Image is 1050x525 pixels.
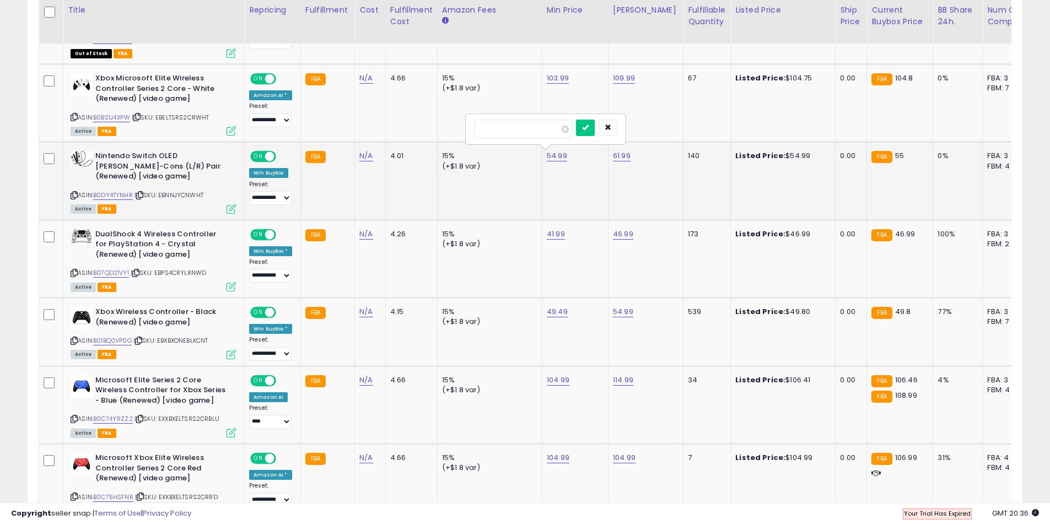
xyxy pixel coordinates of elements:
[274,152,292,161] span: OFF
[547,452,569,463] a: 104.99
[547,73,569,84] a: 103.99
[987,4,1027,28] div: Num of Comp.
[987,463,1024,473] div: FBM: 4
[274,230,292,239] span: OFF
[840,4,862,28] div: Ship Price
[938,453,974,463] div: 31%
[71,375,93,397] img: 31+CFEfySqL._SL40_.jpg
[871,73,892,85] small: FBA
[840,375,858,385] div: 0.00
[305,307,326,319] small: FBA
[895,375,918,385] span: 106.46
[305,4,350,16] div: Fulfillment
[442,161,534,171] div: (+$1.8 var)
[251,308,265,317] span: ON
[249,336,292,361] div: Preset:
[71,453,93,475] img: 41y54X-PMLL._SL40_.jpg
[871,453,892,465] small: FBA
[95,307,229,330] b: Xbox Wireless Controller - Black (Renewed) [video game]
[613,375,633,386] a: 114.99
[442,4,537,16] div: Amazon Fees
[735,73,827,83] div: $104.75
[71,307,93,329] img: 41d-M-fHL9L._SL40_.jpg
[735,307,827,317] div: $49.80
[251,152,265,161] span: ON
[359,306,373,317] a: N/A
[93,191,133,200] a: B0DY4TYNHR
[688,4,726,28] div: Fulfillable Quantity
[613,150,631,161] a: 61.99
[249,168,288,178] div: Win BuyBox
[251,376,265,385] span: ON
[987,83,1024,93] div: FBM: 7
[95,453,229,486] b: Microsoft Xbox Elite Wireless Controller Series 2 Core Red (Renewed) [video game]
[987,375,1024,385] div: FBA: 3
[359,452,373,463] a: N/A
[249,90,292,100] div: Amazon AI *
[131,268,206,277] span: | SKU: EBPS4CRYLRNWD
[688,307,722,317] div: 539
[735,453,827,463] div: $104.99
[98,127,116,136] span: FBA
[134,191,203,199] span: | SKU: EBNNJYCNWHT
[547,375,569,386] a: 104.99
[442,151,534,161] div: 15%
[249,4,296,16] div: Repricing
[93,268,129,278] a: B07QD21VY1
[305,453,326,465] small: FBA
[987,229,1024,239] div: FBA: 3
[274,376,292,385] span: OFF
[613,306,633,317] a: 54.99
[871,229,892,241] small: FBA
[71,151,93,166] img: 31wAxax4fYL._SL40_.jpg
[71,151,236,212] div: ASIN:
[442,239,534,249] div: (+$1.8 var)
[305,73,326,85] small: FBA
[735,229,785,239] b: Listed Price:
[71,429,96,438] span: All listings currently available for purchase on Amazon
[871,151,892,163] small: FBA
[688,151,722,161] div: 140
[93,113,130,122] a: B0BS1J43PW
[938,307,974,317] div: 77%
[987,161,1024,171] div: FBM: 4
[871,375,892,387] small: FBA
[735,452,785,463] b: Listed Price:
[442,453,534,463] div: 15%
[134,414,219,423] span: | SKU: EXXBXELTSRS2CRBLU
[143,508,191,518] a: Privacy Policy
[895,229,916,239] span: 46.99
[98,350,116,359] span: FBA
[95,73,229,107] b: Xbox Microsoft Elite Wireless Controller Series 2 Core - White (Renewed) [video game]
[305,375,326,387] small: FBA
[547,306,568,317] a: 49.49
[613,73,635,84] a: 109.99
[71,307,236,358] div: ASIN:
[987,307,1024,317] div: FBA: 3
[390,4,433,28] div: Fulfillment Cost
[359,73,373,84] a: N/A
[390,307,429,317] div: 4.15
[71,350,96,359] span: All listings currently available for purchase on Amazon
[987,317,1024,327] div: FBM: 7
[132,113,209,122] span: | SKU: EBELTSRS2CRWHT
[442,375,534,385] div: 15%
[71,375,236,436] div: ASIN:
[390,229,429,239] div: 4.26
[735,229,827,239] div: $46.99
[249,324,292,334] div: Win BuyBox *
[735,306,785,317] b: Listed Price:
[613,4,679,16] div: [PERSON_NAME]
[442,16,449,26] small: Amazon Fees.
[442,73,534,83] div: 15%
[547,229,565,240] a: 41.99
[93,414,133,424] a: B0C74Y9ZZ2
[71,49,112,58] span: All listings that are currently out of stock and unavailable for purchase on Amazon
[547,4,604,16] div: Min Price
[688,73,722,83] div: 67
[735,150,785,161] b: Listed Price:
[442,83,534,93] div: (+$1.8 var)
[938,4,978,28] div: BB Share 24h.
[735,375,785,385] b: Listed Price:
[442,463,534,473] div: (+$1.8 var)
